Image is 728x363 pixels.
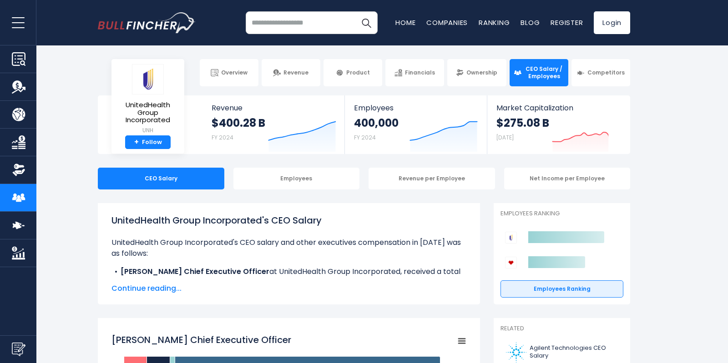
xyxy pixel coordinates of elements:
[395,18,415,27] a: Home
[504,168,631,189] div: Net Income per Employee
[221,69,248,76] span: Overview
[345,95,486,154] a: Employees 400,000 FY 2024
[212,134,233,141] small: FY 2024
[500,210,623,218] p: Employees Ranking
[119,101,177,124] span: UnitedHealth Group Incorporated
[496,104,620,112] span: Market Capitalization
[405,69,435,76] span: Financials
[98,168,224,189] div: CEO Salary
[496,134,514,141] small: [DATE]
[125,135,171,149] a: +Follow
[111,214,466,227] h1: UnitedHealth Group Incorporated's CEO Salary
[134,138,139,146] strong: +
[354,104,477,112] span: Employees
[510,59,568,86] a: CEO Salary / Employees
[524,65,564,80] span: CEO Salary / Employees
[111,283,466,294] span: Continue reading...
[355,11,378,34] button: Search
[354,134,376,141] small: FY 2024
[496,116,549,130] strong: $275.08 B
[233,168,360,189] div: Employees
[121,266,269,277] b: [PERSON_NAME] Chief Executive Officer
[200,59,258,86] a: Overview
[505,232,517,244] img: UnitedHealth Group Incorporated competitors logo
[262,59,320,86] a: Revenue
[98,12,196,33] img: bullfincher logo
[506,342,527,363] img: A logo
[111,237,466,259] p: UnitedHealth Group Incorporated's CEO salary and other executives compensation in [DATE] was as f...
[212,104,336,112] span: Revenue
[324,59,382,86] a: Product
[118,64,177,135] a: UnitedHealth Group Incorporated UNH
[551,18,583,27] a: Register
[530,344,618,360] span: Agilent Technologies CEO Salary
[111,333,291,346] tspan: [PERSON_NAME] Chief Executive Officer
[346,69,370,76] span: Product
[594,11,630,34] a: Login
[385,59,444,86] a: Financials
[466,69,497,76] span: Ownership
[12,163,25,177] img: Ownership
[354,116,399,130] strong: 400,000
[369,168,495,189] div: Revenue per Employee
[447,59,506,86] a: Ownership
[212,116,265,130] strong: $400.28 B
[500,280,623,298] a: Employees Ranking
[426,18,468,27] a: Companies
[111,266,466,288] li: at UnitedHealth Group Incorporated, received a total compensation of $26.34 M in [DATE].
[202,95,345,154] a: Revenue $400.28 B FY 2024
[571,59,630,86] a: Competitors
[479,18,510,27] a: Ranking
[98,12,196,33] a: Go to homepage
[119,126,177,134] small: UNH
[505,257,517,269] img: CVS Health Corporation competitors logo
[500,325,623,333] p: Related
[521,18,540,27] a: Blog
[283,69,308,76] span: Revenue
[587,69,625,76] span: Competitors
[487,95,629,154] a: Market Capitalization $275.08 B [DATE]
